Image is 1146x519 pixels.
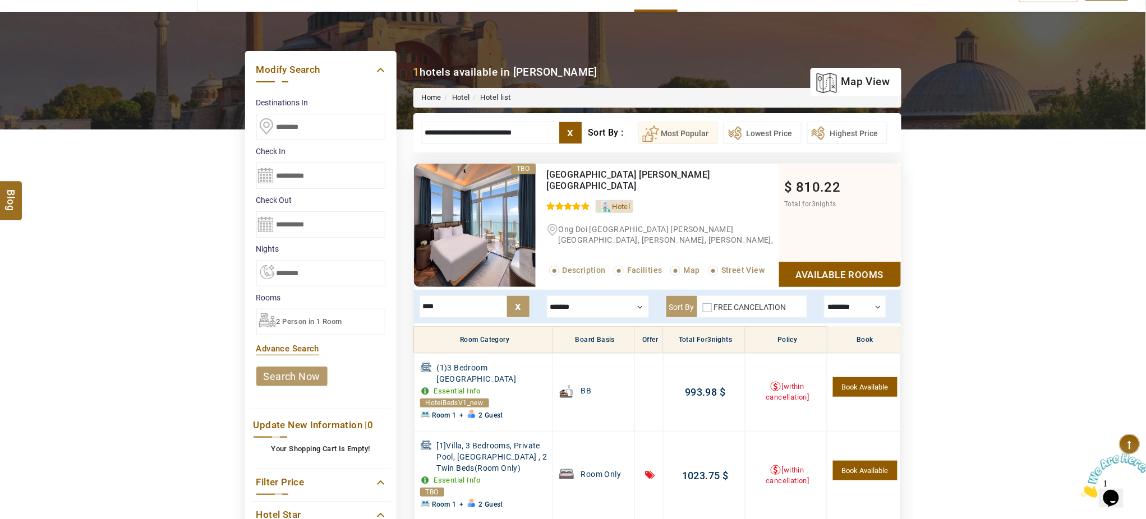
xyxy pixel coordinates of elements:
a: 993.98$ [685,386,726,398]
img: Chat attention grabber [4,4,74,49]
span: 810.22 [796,179,840,195]
span: $ [717,386,726,398]
label: x [559,122,582,143]
th: Offer [635,327,663,354]
label: nights [256,243,385,254]
a: Update New Information |0 [254,418,388,433]
span: Room Only [581,469,622,480]
img: 3c18df09088f9cc6910c34bca894da95d43c4fbb.jpeg [414,164,536,287]
span: 3 [708,336,712,344]
a: Advance Search [256,344,320,354]
th: Room Category [414,327,553,354]
span: + [459,411,463,419]
div: HotelBedsV1_new [420,398,489,407]
span: 2 Guest [478,501,503,508]
li: Hotel list [470,92,511,103]
span: Hotel [613,202,630,211]
i: Book now and save Book now and save [646,467,655,480]
span: 1023.75 [682,470,720,481]
span: Ong Doi [GEOGRAPHIC_DATA] [PERSON_NAME][GEOGRAPHIC_DATA], [PERSON_NAME], [PERSON_NAME], [GEOGRAPH... [547,225,774,255]
iframe: chat widget [1076,449,1146,502]
span: $ [720,470,729,481]
span: Room 1 [432,501,457,508]
span: Room 1 [432,411,457,419]
label: Rooms [256,292,385,303]
a: map view [816,69,890,94]
span: + [459,501,463,508]
a: Modify Search [256,62,385,77]
button: Most Popular [638,122,718,144]
a: Show Rooms [779,262,901,287]
b: 1 [413,66,420,78]
div: TBO [511,164,535,174]
span: Map [684,266,700,275]
label: Sort By [666,296,697,317]
span: $ [785,179,793,195]
span: Street View [721,266,765,275]
div: Premier Village Phu Quoc Resort [547,169,733,192]
a: [within cancellation] [766,466,809,485]
span: Total for nights [785,200,836,208]
label: Destinations In [256,97,385,108]
div: Sort By : [588,122,638,144]
div: TBO [420,488,444,497]
a: [GEOGRAPHIC_DATA] [PERSON_NAME][GEOGRAPHIC_DATA] [547,169,710,191]
th: Total for nights [663,327,745,354]
a: 1 Units [833,377,897,397]
span: 2 Person in 1 Room [277,317,342,326]
a: [within cancellation] [766,382,809,401]
button: Highest Price [807,122,887,144]
a: Hotel [452,93,470,101]
span: (1)3 Bedroom [GEOGRAPHIC_DATA] [437,362,550,384]
b: Your Shopping Cart Is Empty! [271,444,370,453]
span: 3 [812,200,816,208]
div: hotels available in [PERSON_NAME] [413,64,598,80]
a: Essential Info [434,387,481,395]
label: Check In [256,146,385,157]
span: 0 [367,419,373,430]
a: 1023.75$ [682,470,729,481]
span: Facilities [627,266,662,275]
th: Book [827,327,900,354]
span: [1]Villa, 3 Bedrooms, Private Pool, [GEOGRAPHIC_DATA] , 2 Twin Beds(Room Only) [437,440,550,474]
label: Check Out [256,194,385,206]
span: 1 [4,4,9,14]
label: FREE CANCELATION [714,303,786,312]
span: Description [563,266,606,275]
label: x [507,296,530,317]
span: 993.98 [685,386,717,398]
th: Board Basis [553,327,634,354]
span: Blog [4,190,19,200]
button: Lowest Price [724,122,802,144]
span: BB [581,385,592,396]
a: 1 Units [833,461,897,480]
a: Home [422,93,442,101]
th: Policy [745,327,827,354]
span: 2 Guest [478,411,503,419]
a: Essential Info [434,476,481,484]
a: search now [256,367,328,386]
a: Filter Price [256,475,385,490]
